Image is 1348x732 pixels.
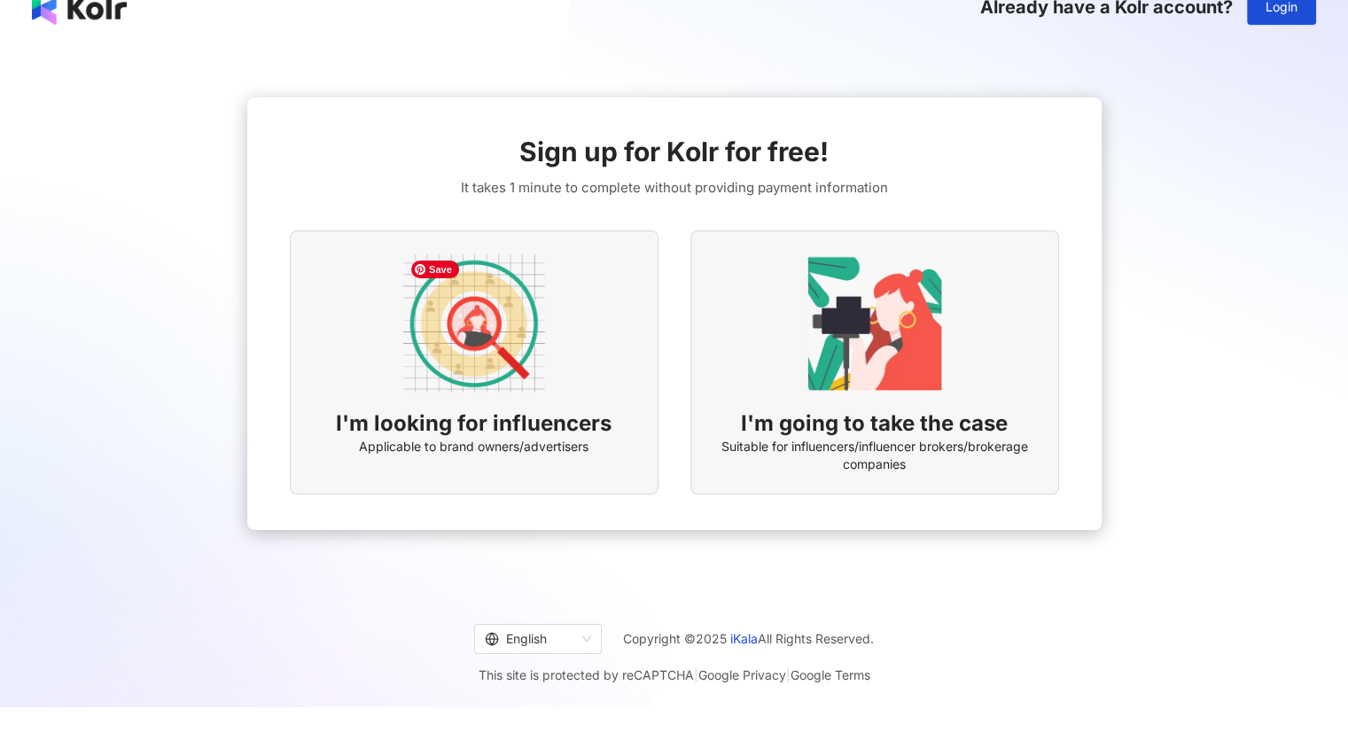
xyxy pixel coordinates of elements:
[403,253,545,394] img: AD identity option
[694,667,698,682] span: |
[485,625,575,653] div: English
[519,133,829,170] span: Sign up for Kolr for free!
[698,667,786,682] a: Google Privacy
[411,261,459,278] span: Save
[623,628,874,650] span: Copyright © 2025 All Rights Reserved.
[741,409,1008,439] span: I'm going to take the case
[336,409,612,439] span: I'm looking for influencers
[804,253,946,394] img: KOL identity option
[461,177,888,199] span: It takes 1 minute to complete without providing payment information
[730,631,758,646] a: iKala
[359,438,588,456] span: Applicable to brand owners/advertisers
[791,667,870,682] a: Google Terms
[479,665,870,686] span: This site is protected by reCAPTCHA
[713,438,1037,472] span: Suitable for influencers/influencer brokers/brokerage companies
[786,667,791,682] span: |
